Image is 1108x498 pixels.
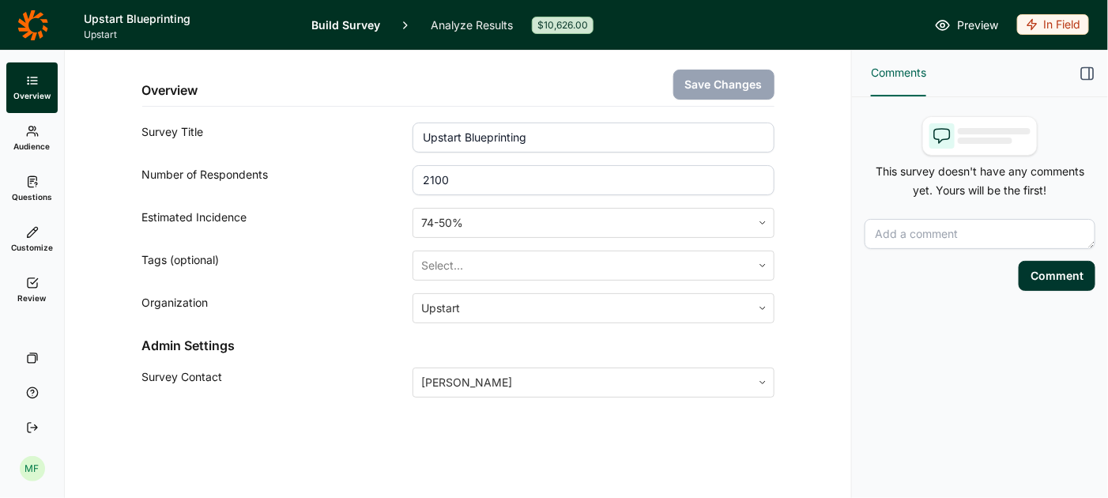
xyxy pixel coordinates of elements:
[413,123,774,153] input: ex: Package testing study
[6,214,58,265] a: Customize
[871,51,926,96] button: Comments
[18,292,47,304] span: Review
[84,28,292,41] span: Upstart
[6,113,58,164] a: Audience
[84,9,292,28] h1: Upstart Blueprinting
[6,62,58,113] a: Overview
[142,251,413,281] div: Tags (optional)
[673,70,774,100] button: Save Changes
[871,63,926,82] span: Comments
[865,162,1095,200] p: This survey doesn't have any comments yet. Yours will be the first!
[532,17,594,34] div: $10,626.00
[6,265,58,315] a: Review
[12,191,52,202] span: Questions
[142,293,413,323] div: Organization
[142,336,774,355] h2: Admin Settings
[142,368,413,398] div: Survey Contact
[1019,261,1095,291] button: Comment
[1017,14,1089,35] div: In Field
[413,165,774,195] input: 1000
[142,81,198,100] h2: Overview
[935,16,998,35] a: Preview
[11,242,53,253] span: Customize
[14,141,51,152] span: Audience
[142,123,413,153] div: Survey Title
[20,456,45,481] div: MF
[1017,14,1089,36] button: In Field
[142,208,413,238] div: Estimated Incidence
[13,90,51,101] span: Overview
[957,16,998,35] span: Preview
[6,164,58,214] a: Questions
[142,165,413,195] div: Number of Respondents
